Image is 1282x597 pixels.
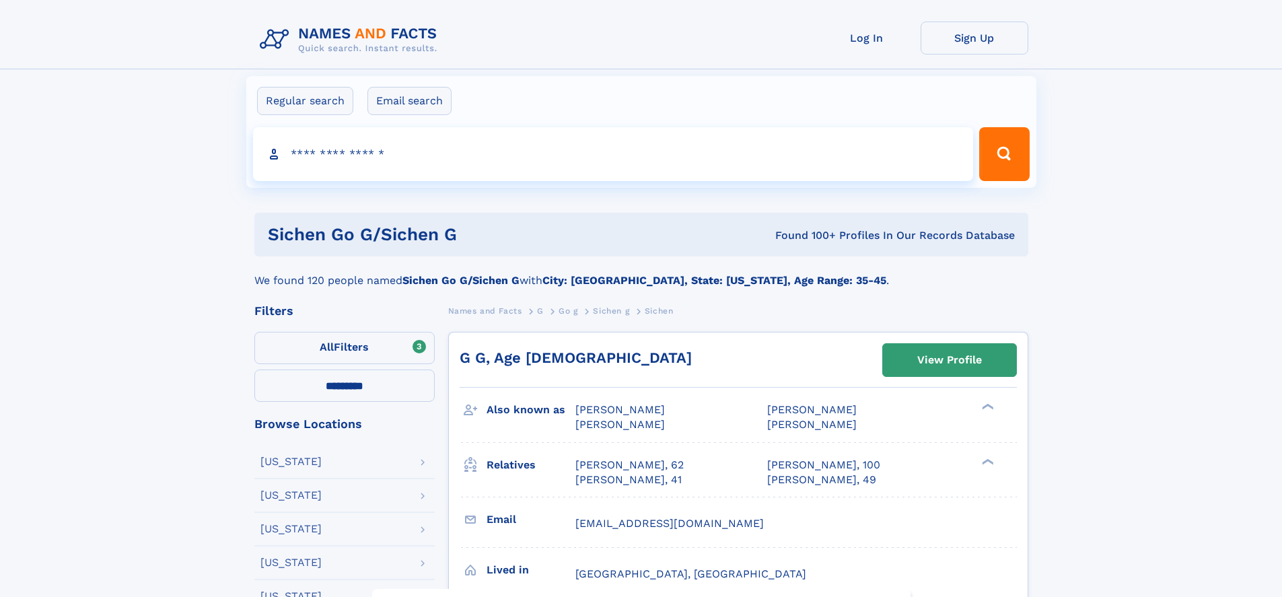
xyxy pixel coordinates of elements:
label: Filters [254,332,435,364]
label: Regular search [257,87,353,115]
span: [PERSON_NAME] [575,418,665,431]
div: [US_STATE] [260,557,322,568]
div: [US_STATE] [260,490,322,501]
label: Email search [367,87,452,115]
span: G [537,306,544,316]
span: [PERSON_NAME] [767,403,857,416]
a: Log In [813,22,921,55]
h3: Email [487,508,575,531]
div: We found 120 people named with . [254,256,1028,289]
span: [PERSON_NAME] [575,403,665,416]
a: [PERSON_NAME], 49 [767,472,876,487]
span: [GEOGRAPHIC_DATA], [GEOGRAPHIC_DATA] [575,567,806,580]
span: Sichen [645,306,674,316]
div: Filters [254,305,435,317]
a: Names and Facts [448,302,522,319]
b: Sichen Go G/Sichen G [402,274,520,287]
div: [US_STATE] [260,456,322,467]
h3: Relatives [487,454,575,477]
h3: Also known as [487,398,575,421]
a: Sichen g [593,302,629,319]
div: ❯ [978,402,995,411]
span: Go g [559,306,577,316]
a: View Profile [883,344,1016,376]
input: search input [253,127,974,181]
div: ❯ [978,457,995,466]
button: Search Button [979,127,1029,181]
a: [PERSON_NAME], 41 [575,472,682,487]
a: Sign Up [921,22,1028,55]
span: [PERSON_NAME] [767,418,857,431]
div: [US_STATE] [260,524,322,534]
h3: Lived in [487,559,575,582]
span: [EMAIL_ADDRESS][DOMAIN_NAME] [575,517,764,530]
a: Go g [559,302,577,319]
a: [PERSON_NAME], 62 [575,458,684,472]
div: Browse Locations [254,418,435,430]
h1: sichen go g/sichen g [268,226,616,243]
span: Sichen g [593,306,629,316]
a: [PERSON_NAME], 100 [767,458,880,472]
b: City: [GEOGRAPHIC_DATA], State: [US_STATE], Age Range: 35-45 [542,274,886,287]
span: All [320,341,334,353]
div: View Profile [917,345,982,376]
img: Logo Names and Facts [254,22,448,58]
a: G [537,302,544,319]
a: G G, Age [DEMOGRAPHIC_DATA] [460,349,692,366]
div: Found 100+ Profiles In Our Records Database [616,228,1015,243]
